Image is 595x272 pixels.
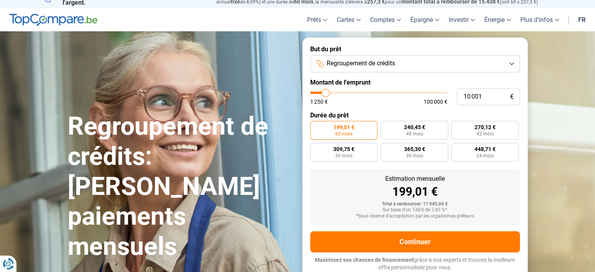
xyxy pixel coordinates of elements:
[333,124,354,130] span: 199,01 €
[475,146,496,152] span: 448,71 €
[68,112,293,262] h1: Regroupement de crédits: [PERSON_NAME] paiements mensuels
[573,8,590,31] a: fr
[310,45,520,53] label: But du prêt
[302,8,332,31] a: Prêts
[475,124,496,130] span: 270,12 €
[335,131,352,136] span: 60 mois
[404,146,425,152] span: 365,30 €
[365,8,406,31] a: Comptes
[316,207,514,213] div: Sur base d'un TAEG de 7,45 %*
[316,214,514,219] div: *Sous réserve d'acceptation par les organismes prêteurs
[476,131,494,136] span: 42 mois
[444,8,480,31] a: Investir
[406,131,423,136] span: 48 mois
[406,8,444,31] a: Épargne
[406,153,423,158] span: 30 mois
[333,146,354,152] span: 309,75 €
[480,8,516,31] a: Énergie
[316,176,514,182] div: Estimation mensuelle
[310,79,520,86] label: Montant de l'emprunt
[327,59,395,68] span: Regroupement de crédits
[332,8,365,31] a: Cartes
[310,55,520,72] button: Regroupement de crédits
[510,94,514,100] span: €
[516,8,564,31] a: Plus d'infos
[424,99,448,104] span: 100 000 €
[9,14,97,26] img: TopCompare
[316,186,514,198] div: 199,01 €
[310,256,520,272] p: grâce à nos experts et trouvez la meilleure offre personnalisée pour vous.
[335,153,352,158] span: 36 mois
[315,257,414,263] span: Maximisez vos chances de financement
[310,231,520,252] button: Continuer
[310,99,328,104] span: 1 250 €
[310,112,520,119] label: Durée du prêt
[476,153,494,158] span: 24 mois
[404,124,425,130] span: 240,45 €
[316,202,514,207] div: Total à rembourser: 11 940,60 €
